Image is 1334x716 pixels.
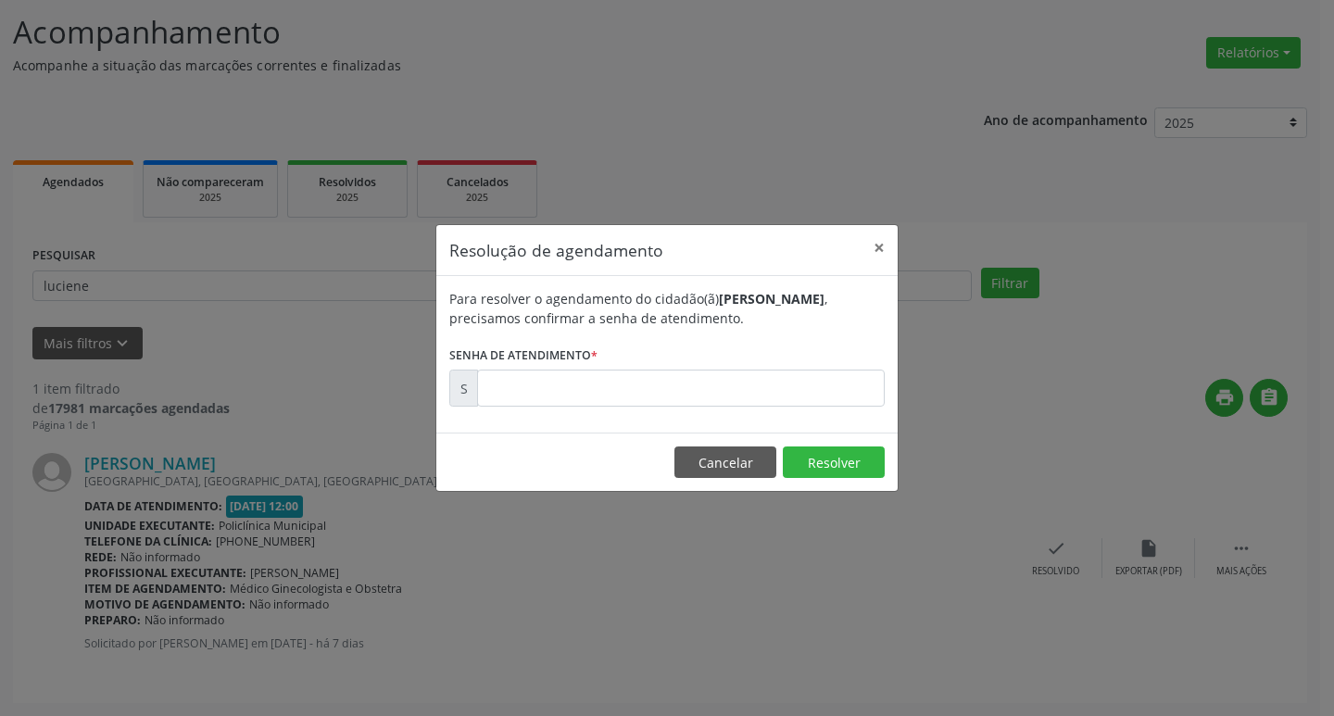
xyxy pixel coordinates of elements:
[783,446,885,478] button: Resolver
[719,290,824,308] b: [PERSON_NAME]
[449,289,885,328] div: Para resolver o agendamento do cidadão(ã) , precisamos confirmar a senha de atendimento.
[449,341,598,370] label: Senha de atendimento
[449,370,478,407] div: S
[449,238,663,262] h5: Resolução de agendamento
[861,225,898,270] button: Close
[674,446,776,478] button: Cancelar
